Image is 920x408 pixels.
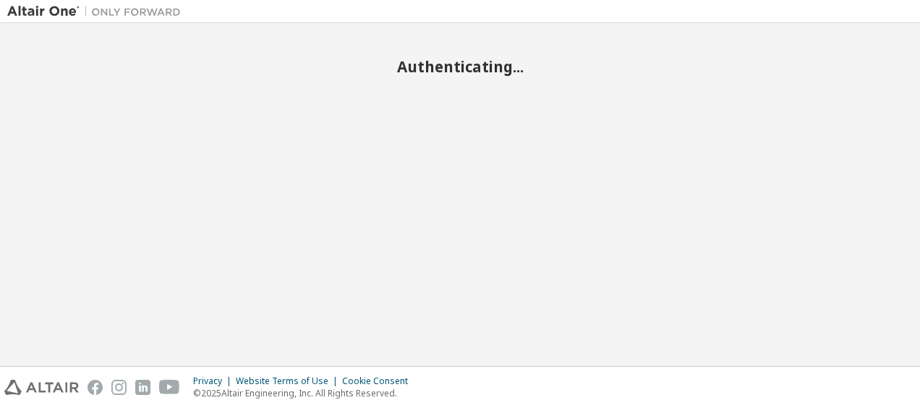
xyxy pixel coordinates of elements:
[7,4,188,19] img: Altair One
[159,380,180,395] img: youtube.svg
[4,380,79,395] img: altair_logo.svg
[342,375,417,387] div: Cookie Consent
[193,387,417,399] p: © 2025 Altair Engineering, Inc. All Rights Reserved.
[88,380,103,395] img: facebook.svg
[236,375,342,387] div: Website Terms of Use
[135,380,150,395] img: linkedin.svg
[193,375,236,387] div: Privacy
[111,380,127,395] img: instagram.svg
[7,57,913,76] h2: Authenticating...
